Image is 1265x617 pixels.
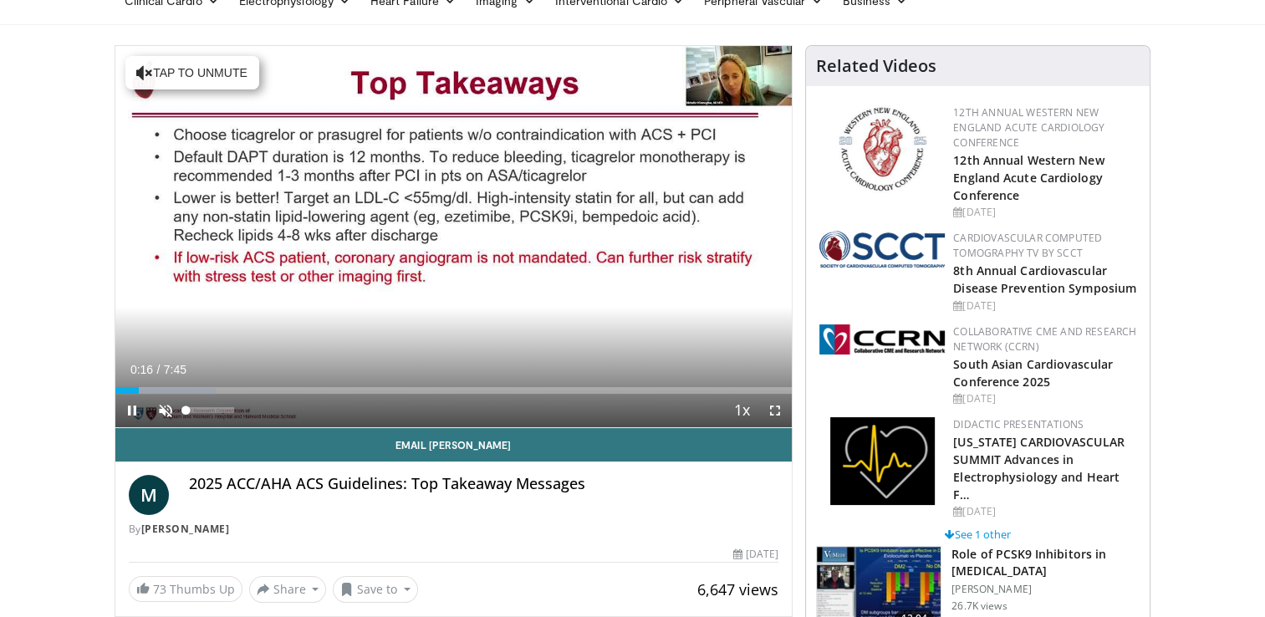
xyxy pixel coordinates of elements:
a: 12th Annual Western New England Acute Cardiology Conference [953,105,1104,150]
h4: 2025 ACC/AHA ACS Guidelines: Top Takeaway Messages [189,475,779,493]
div: Didactic Presentations [953,417,1136,432]
button: Playback Rate [725,394,758,427]
a: 73 Thumbs Up [129,576,242,602]
a: M [129,475,169,515]
p: [PERSON_NAME] [951,583,1140,596]
a: See 1 other [945,527,1011,542]
div: Volume Level [186,407,234,413]
button: Tap to unmute [125,56,259,89]
a: Cardiovascular Computed Tomography TV by SCCT [953,231,1102,260]
a: 12th Annual Western New England Acute Cardiology Conference [953,152,1104,203]
div: [DATE] [953,298,1136,314]
img: 1860aa7a-ba06-47e3-81a4-3dc728c2b4cf.png.150x105_q85_autocrop_double_scale_upscale_version-0.2.png [830,417,935,505]
h3: Role of PCSK9 Inhibitors in [MEDICAL_DATA] [951,546,1140,579]
div: Progress Bar [115,387,793,394]
div: By [129,522,779,537]
span: 0:16 [130,363,153,376]
a: [PERSON_NAME] [141,522,230,536]
video-js: Video Player [115,46,793,428]
span: / [157,363,161,376]
div: [DATE] [953,391,1136,406]
img: a04ee3ba-8487-4636-b0fb-5e8d268f3737.png.150x105_q85_autocrop_double_scale_upscale_version-0.2.png [819,324,945,354]
button: Unmute [149,394,182,427]
a: [US_STATE] CARDIOVASCULAR SUMMIT Advances in Electrophysiology and Heart F… [953,434,1125,502]
button: Save to [333,576,418,603]
button: Share [249,576,327,603]
a: Email [PERSON_NAME] [115,428,793,461]
span: 7:45 [164,363,186,376]
span: 73 [153,581,166,597]
button: Fullscreen [758,394,792,427]
a: Collaborative CME and Research Network (CCRN) [953,324,1136,354]
a: South Asian Cardiovascular Conference 2025 [953,356,1113,390]
h4: Related Videos [816,56,936,76]
div: [DATE] [953,205,1136,220]
div: [DATE] [733,547,778,562]
button: Pause [115,394,149,427]
span: 6,647 views [697,579,778,599]
a: 8th Annual Cardiovascular Disease Prevention Symposium [953,263,1136,296]
p: 26.7K views [951,599,1007,613]
img: 0954f259-7907-4053-a817-32a96463ecc8.png.150x105_q85_autocrop_double_scale_upscale_version-0.2.png [836,105,929,193]
div: [DATE] [953,504,1136,519]
img: 51a70120-4f25-49cc-93a4-67582377e75f.png.150x105_q85_autocrop_double_scale_upscale_version-0.2.png [819,231,945,268]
